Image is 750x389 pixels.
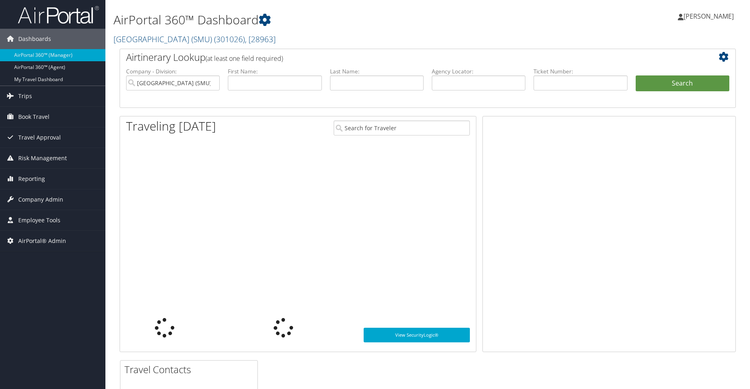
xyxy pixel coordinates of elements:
[114,34,276,45] a: [GEOGRAPHIC_DATA] (SMU)
[18,231,66,251] span: AirPortal® Admin
[534,67,627,75] label: Ticket Number:
[18,29,51,49] span: Dashboards
[18,148,67,168] span: Risk Management
[18,189,63,210] span: Company Admin
[126,50,678,64] h2: Airtinerary Lookup
[18,210,60,230] span: Employee Tools
[334,120,470,135] input: Search for Traveler
[245,34,276,45] span: , [ 28963 ]
[18,169,45,189] span: Reporting
[18,5,99,24] img: airportal-logo.png
[228,67,321,75] label: First Name:
[684,12,734,21] span: [PERSON_NAME]
[18,86,32,106] span: Trips
[18,107,49,127] span: Book Travel
[678,4,742,28] a: [PERSON_NAME]
[126,118,216,135] h1: Traveling [DATE]
[18,127,61,148] span: Travel Approval
[114,11,532,28] h1: AirPortal 360™ Dashboard
[330,67,424,75] label: Last Name:
[126,67,220,75] label: Company - Division:
[364,328,470,342] a: View SecurityLogic®
[432,67,525,75] label: Agency Locator:
[636,75,729,92] button: Search
[124,363,257,376] h2: Travel Contacts
[214,34,245,45] span: ( 301026 )
[206,54,283,63] span: (at least one field required)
